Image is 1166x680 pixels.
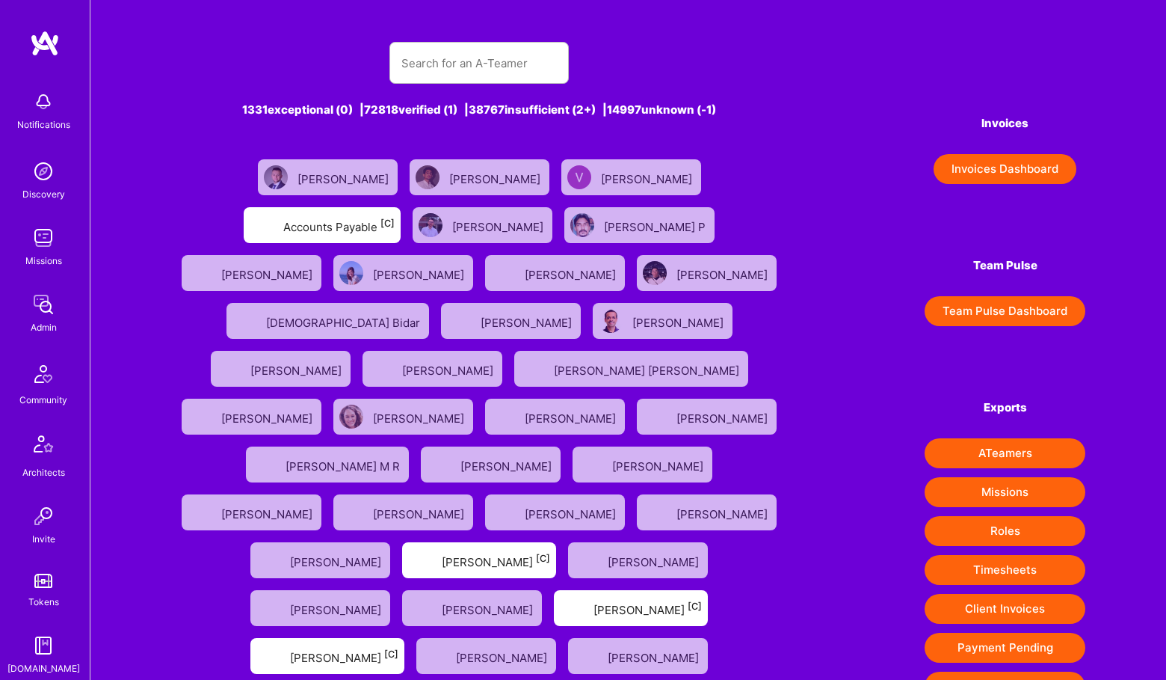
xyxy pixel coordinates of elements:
[508,345,754,393] a: User Avatar[PERSON_NAME] [PERSON_NAME]
[631,249,783,297] a: User Avatar[PERSON_NAME]
[525,407,619,426] div: [PERSON_NAME]
[452,215,546,235] div: [PERSON_NAME]
[479,249,631,297] a: User Avatar[PERSON_NAME]
[290,598,384,618] div: [PERSON_NAME]
[604,215,709,235] div: [PERSON_NAME] P
[925,633,1085,663] button: Payment Pending
[612,455,706,474] div: [PERSON_NAME]
[593,598,702,618] div: [PERSON_NAME]
[244,584,396,632] a: User Avatar[PERSON_NAME]
[244,536,396,584] a: User Avatar[PERSON_NAME]
[925,438,1085,468] button: ATeamers
[925,259,1085,272] h4: Team Pulse
[188,405,212,429] img: User Avatar
[442,598,536,618] div: [PERSON_NAME]
[408,596,432,620] img: User Avatar
[373,407,467,426] div: [PERSON_NAME]
[676,263,771,283] div: [PERSON_NAME]
[256,596,280,620] img: User Avatar
[520,357,544,381] img: User Avatar
[238,201,407,249] a: User AvatarAccounts Payable[C]
[32,531,55,547] div: Invite
[339,405,363,429] img: User Avatar
[631,488,783,536] a: User Avatar[PERSON_NAME]
[327,488,479,536] a: User Avatar[PERSON_NAME]
[925,117,1085,130] h4: Invoices
[567,441,718,488] a: User Avatar[PERSON_NAME]
[447,309,471,333] img: User Avatar
[427,453,451,477] img: User Avatar
[536,553,550,564] sup: [C]
[525,263,619,283] div: [PERSON_NAME]
[925,594,1085,624] button: Client Invoices
[435,297,587,345] a: User Avatar[PERSON_NAME]
[286,455,403,474] div: [PERSON_NAME] M R
[28,594,59,610] div: Tokens
[232,309,256,333] img: User Avatar
[256,548,280,572] img: User Avatar
[479,393,631,441] a: User Avatar[PERSON_NAME]
[676,503,771,522] div: [PERSON_NAME]
[264,165,288,189] img: User Avatar
[643,405,667,429] img: User Avatar
[925,401,1085,414] h4: Exports
[176,393,327,441] a: User Avatar[PERSON_NAME]
[34,574,52,588] img: tokens
[22,186,65,202] div: Discovery
[567,165,591,189] img: User Avatar
[574,644,598,668] img: User Avatar
[404,153,555,201] a: User Avatar[PERSON_NAME]
[205,345,357,393] a: User Avatar[PERSON_NAME]
[240,441,415,488] a: User Avatar[PERSON_NAME] M R
[357,345,508,393] a: User Avatar[PERSON_NAME]
[632,311,727,331] div: [PERSON_NAME]
[525,503,619,522] div: [PERSON_NAME]
[188,261,212,285] img: User Avatar
[402,359,496,379] div: [PERSON_NAME]
[221,407,315,426] div: [PERSON_NAME]
[266,311,423,331] div: [DEMOGRAPHIC_DATA] Bidar
[481,311,575,331] div: [PERSON_NAME]
[28,631,58,661] img: guide book
[408,548,432,572] img: User Avatar
[579,453,602,477] img: User Avatar
[252,453,276,477] img: User Avatar
[25,253,62,269] div: Missions
[925,154,1085,184] a: Invoices Dashboard
[339,500,363,524] img: User Avatar
[283,215,395,235] div: Accounts Payable
[456,646,550,666] div: [PERSON_NAME]
[548,584,714,632] a: User Avatar[PERSON_NAME][C]
[25,429,61,465] img: Architects
[221,263,315,283] div: [PERSON_NAME]
[256,644,280,668] img: User Avatar
[373,503,467,522] div: [PERSON_NAME]
[28,87,58,117] img: bell
[19,392,67,408] div: Community
[244,632,410,680] a: User Avatar[PERSON_NAME][C]
[396,536,562,584] a: User Avatar[PERSON_NAME][C]
[460,455,555,474] div: [PERSON_NAME]
[7,661,80,676] div: [DOMAIN_NAME]
[384,649,398,660] sup: [C]
[368,357,392,381] img: User Avatar
[491,500,515,524] img: User Avatar
[562,632,714,680] a: User Avatar[PERSON_NAME]
[925,555,1085,585] button: Timesheets
[25,356,61,392] img: Community
[401,44,557,82] input: Search for an A-Teamer
[407,201,558,249] a: User Avatar[PERSON_NAME]
[574,548,598,572] img: User Avatar
[188,500,212,524] img: User Avatar
[491,261,515,285] img: User Avatar
[28,223,58,253] img: teamwork
[252,153,404,201] a: User Avatar[PERSON_NAME]
[17,117,70,132] div: Notifications
[555,153,707,201] a: User Avatar[PERSON_NAME]
[608,551,702,570] div: [PERSON_NAME]
[925,516,1085,546] button: Roles
[599,309,623,333] img: User Avatar
[339,261,363,285] img: User Avatar
[925,477,1085,507] button: Missions
[422,644,446,668] img: User Avatar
